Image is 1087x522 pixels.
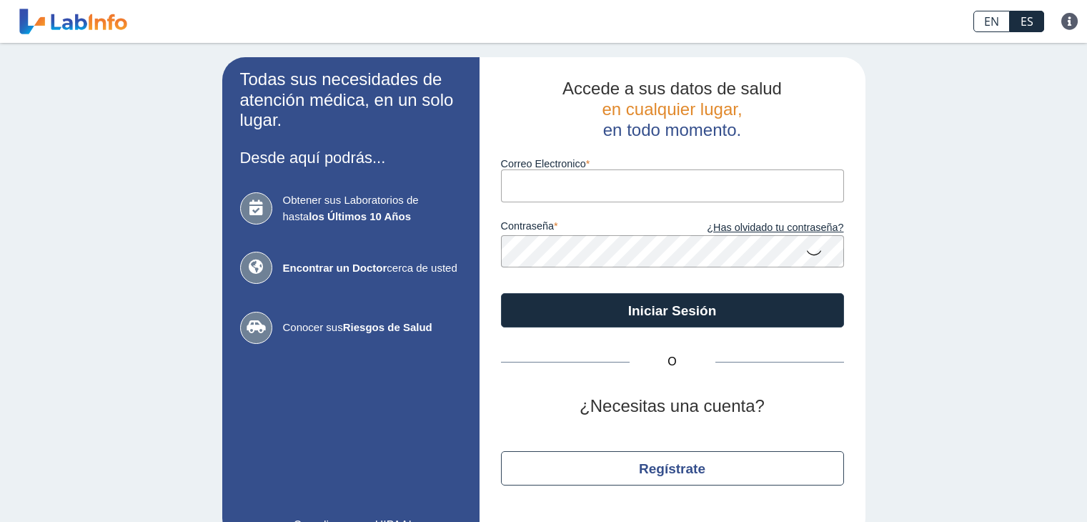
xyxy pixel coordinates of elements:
span: cerca de usted [283,260,462,277]
label: contraseña [501,220,672,236]
span: Accede a sus datos de salud [562,79,782,98]
b: Encontrar un Doctor [283,262,387,274]
span: O [630,353,715,370]
h3: Desde aquí podrás... [240,149,462,167]
button: Regístrate [501,451,844,486]
span: Obtener sus Laboratorios de hasta [283,192,462,225]
a: EN [973,11,1010,32]
label: Correo Electronico [501,158,844,169]
a: ¿Has olvidado tu contraseña? [672,220,844,236]
b: Riesgos de Salud [343,321,432,333]
b: los Últimos 10 Años [309,210,411,222]
h2: Todas sus necesidades de atención médica, en un solo lugar. [240,69,462,131]
a: ES [1010,11,1044,32]
span: Conocer sus [283,320,462,336]
button: Iniciar Sesión [501,293,844,328]
span: en todo momento. [603,120,741,139]
span: en cualquier lugar, [602,99,742,119]
h2: ¿Necesitas una cuenta? [501,396,844,417]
